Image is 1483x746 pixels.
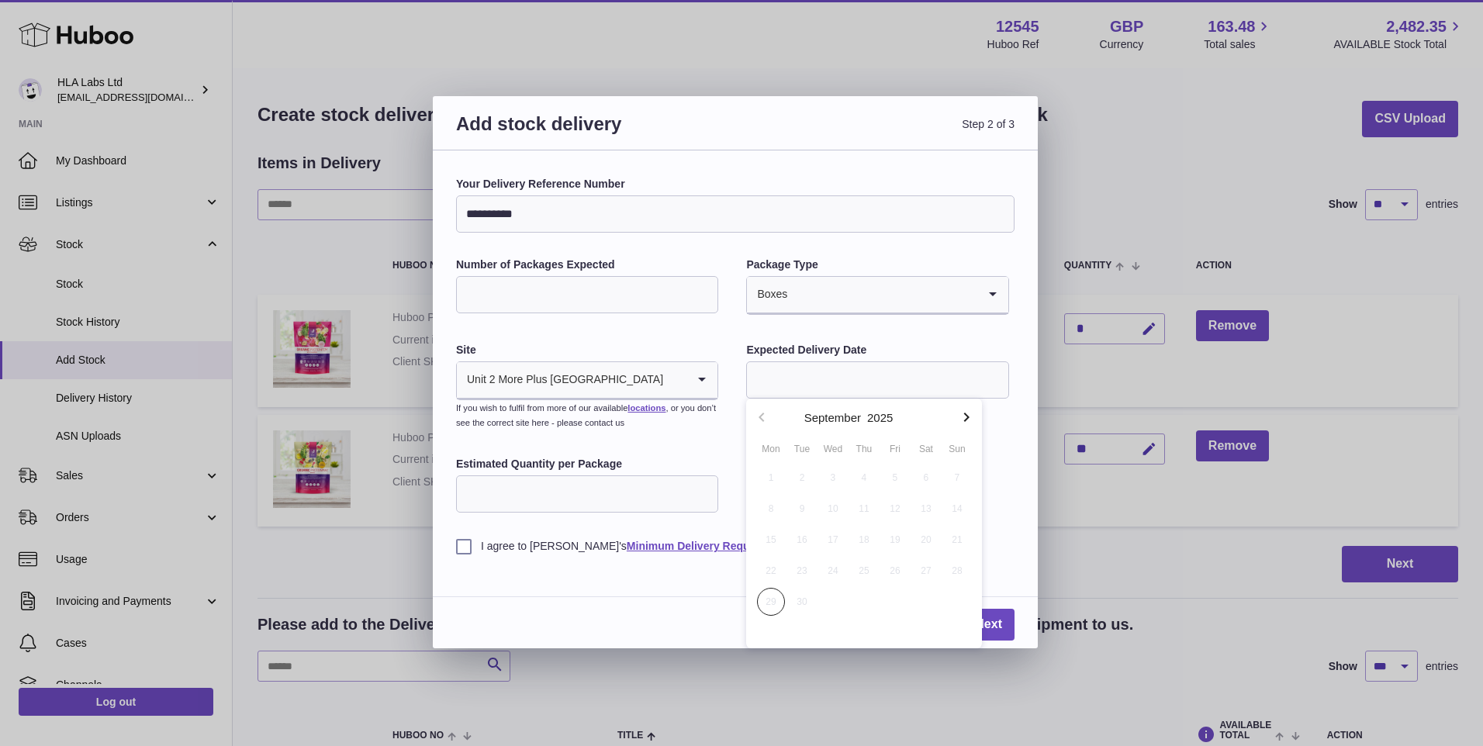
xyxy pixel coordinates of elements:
button: 6 [911,462,942,493]
label: Package Type [746,257,1008,272]
span: 14 [943,495,971,523]
span: 13 [912,495,940,523]
button: 5 [880,462,911,493]
input: Search for option [664,362,686,398]
span: 3 [819,464,847,492]
a: Minimum Delivery Requirements [627,540,795,552]
span: 27 [912,557,940,585]
button: 3 [818,462,849,493]
button: 29 [755,586,786,617]
span: 26 [881,557,909,585]
span: 23 [788,557,816,585]
span: 8 [757,495,785,523]
label: Site [456,343,718,357]
a: locations [627,403,665,413]
div: Sat [911,442,942,456]
span: 15 [757,526,785,554]
div: Tue [786,442,818,456]
span: 10 [819,495,847,523]
span: 17 [819,526,847,554]
button: 20 [911,524,942,555]
button: 2 [786,462,818,493]
button: 11 [849,493,880,524]
span: 16 [788,526,816,554]
label: I agree to [PERSON_NAME]'s [456,539,1015,554]
button: 15 [755,524,786,555]
span: 2 [788,464,816,492]
button: 16 [786,524,818,555]
button: 10 [818,493,849,524]
button: 25 [849,555,880,586]
button: 22 [755,555,786,586]
span: 9 [788,495,816,523]
span: 25 [850,557,878,585]
button: 21 [942,524,973,555]
span: 20 [912,526,940,554]
button: 27 [911,555,942,586]
small: If you wish to fulfil from more of our available , or you don’t see the correct site here - pleas... [456,403,716,427]
span: 5 [881,464,909,492]
div: Fri [880,442,911,456]
button: 26 [880,555,911,586]
div: Thu [849,442,880,456]
button: 28 [942,555,973,586]
div: Mon [755,442,786,456]
h3: Add stock delivery [456,112,735,154]
button: 19 [880,524,911,555]
button: 9 [786,493,818,524]
span: 30 [788,588,816,616]
div: Sun [942,442,973,456]
div: Search for option [457,362,717,399]
button: September [804,412,861,423]
input: Search for option [788,277,977,313]
span: 1 [757,464,785,492]
label: Estimated Quantity per Package [456,457,718,471]
button: 18 [849,524,880,555]
button: 17 [818,524,849,555]
span: 12 [881,495,909,523]
span: 22 [757,557,785,585]
span: 19 [881,526,909,554]
label: Your Delivery Reference Number [456,177,1015,192]
button: 2025 [867,412,893,423]
span: 7 [943,464,971,492]
span: 28 [943,557,971,585]
button: 8 [755,493,786,524]
label: Expected Delivery Date [746,343,1008,357]
button: 30 [786,586,818,617]
span: Unit 2 More Plus [GEOGRAPHIC_DATA] [457,362,664,398]
span: 18 [850,526,878,554]
span: 4 [850,464,878,492]
label: Number of Packages Expected [456,257,718,272]
button: 14 [942,493,973,524]
a: Next [963,609,1015,641]
button: 23 [786,555,818,586]
span: 24 [819,557,847,585]
button: 7 [942,462,973,493]
button: 4 [849,462,880,493]
span: Step 2 of 3 [735,112,1015,154]
span: 11 [850,495,878,523]
span: 29 [757,588,785,616]
button: 1 [755,462,786,493]
button: 12 [880,493,911,524]
button: 13 [911,493,942,524]
div: Search for option [747,277,1008,314]
div: Wed [818,442,849,456]
span: 6 [912,464,940,492]
button: 24 [818,555,849,586]
span: 21 [943,526,971,554]
span: Boxes [747,277,788,313]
